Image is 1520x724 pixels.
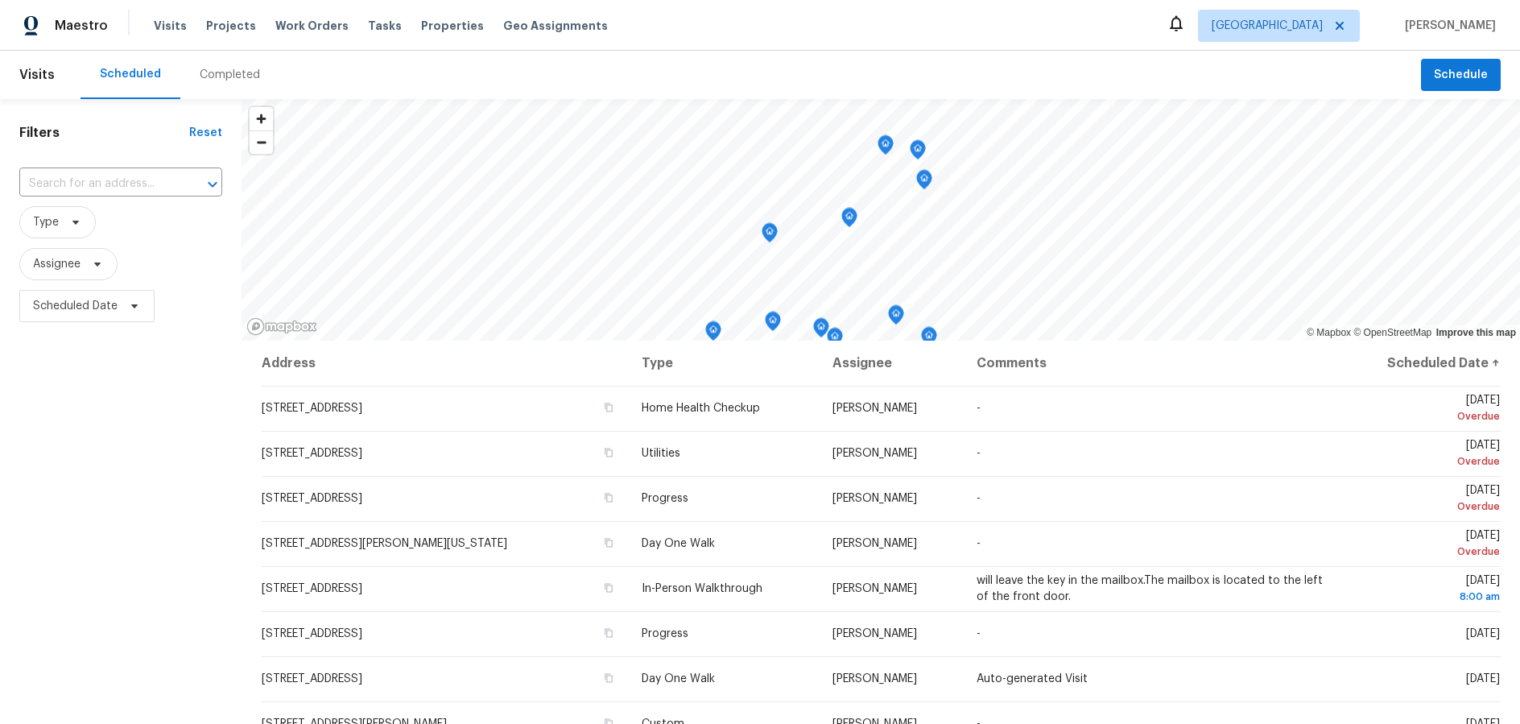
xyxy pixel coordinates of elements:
[1349,575,1500,605] span: [DATE]
[1436,327,1516,338] a: Improve this map
[977,673,1088,685] span: Auto-generated Visit
[601,490,616,505] button: Copy Address
[1398,18,1496,34] span: [PERSON_NAME]
[262,448,362,459] span: [STREET_ADDRESS]
[368,20,402,31] span: Tasks
[261,341,629,386] th: Address
[55,18,108,34] span: Maestro
[503,18,608,34] span: Geo Assignments
[242,99,1520,341] canvas: Map
[1349,530,1500,560] span: [DATE]
[262,583,362,594] span: [STREET_ADDRESS]
[154,18,187,34] span: Visits
[832,403,917,414] span: [PERSON_NAME]
[916,170,932,195] div: Map marker
[827,328,843,353] div: Map marker
[977,403,981,414] span: -
[250,131,273,154] span: Zoom out
[977,493,981,504] span: -
[100,66,161,82] div: Scheduled
[601,400,616,415] button: Copy Address
[921,327,937,352] div: Map marker
[33,298,118,314] span: Scheduled Date
[421,18,484,34] span: Properties
[262,538,507,549] span: [STREET_ADDRESS][PERSON_NAME][US_STATE]
[1336,341,1501,386] th: Scheduled Date ↑
[977,628,981,639] span: -
[33,256,81,272] span: Assignee
[832,448,917,459] span: [PERSON_NAME]
[878,135,894,160] div: Map marker
[762,223,778,248] div: Map marker
[1434,65,1488,85] span: Schedule
[765,312,781,337] div: Map marker
[642,628,688,639] span: Progress
[1349,499,1500,515] div: Overdue
[246,317,317,336] a: Mapbox homepage
[977,575,1323,602] span: will leave the key in the mailbox.The mailbox is located to the left of the front door.
[642,448,680,459] span: Utilities
[601,581,616,595] button: Copy Address
[1349,408,1500,424] div: Overdue
[888,305,904,330] div: Map marker
[1349,544,1500,560] div: Overdue
[832,538,917,549] span: [PERSON_NAME]
[206,18,256,34] span: Projects
[813,318,829,343] div: Map marker
[1349,440,1500,470] span: [DATE]
[820,341,964,386] th: Assignee
[1349,589,1500,605] div: 8:00 am
[601,445,616,460] button: Copy Address
[19,172,177,197] input: Search for an address...
[275,18,349,34] span: Work Orders
[262,628,362,639] span: [STREET_ADDRESS]
[250,107,273,130] button: Zoom in
[262,403,362,414] span: [STREET_ADDRESS]
[1349,485,1500,515] span: [DATE]
[832,583,917,594] span: [PERSON_NAME]
[1349,395,1500,424] span: [DATE]
[642,403,760,414] span: Home Health Checkup
[977,538,981,549] span: -
[601,536,616,550] button: Copy Address
[642,493,688,504] span: Progress
[832,493,917,504] span: [PERSON_NAME]
[832,673,917,685] span: [PERSON_NAME]
[642,538,715,549] span: Day One Walk
[601,671,616,685] button: Copy Address
[642,673,715,685] span: Day One Walk
[629,341,820,386] th: Type
[201,173,224,196] button: Open
[1421,59,1501,92] button: Schedule
[910,140,926,165] div: Map marker
[1353,327,1431,338] a: OpenStreetMap
[19,57,55,93] span: Visits
[262,493,362,504] span: [STREET_ADDRESS]
[977,448,981,459] span: -
[189,125,222,141] div: Reset
[841,208,857,233] div: Map marker
[642,583,762,594] span: In-Person Walkthrough
[964,341,1336,386] th: Comments
[250,130,273,154] button: Zoom out
[1349,453,1500,470] div: Overdue
[832,628,917,639] span: [PERSON_NAME]
[1466,673,1500,685] span: [DATE]
[1466,628,1500,639] span: [DATE]
[262,673,362,685] span: [STREET_ADDRESS]
[1212,18,1323,34] span: [GEOGRAPHIC_DATA]
[200,67,260,83] div: Completed
[705,321,721,346] div: Map marker
[1307,327,1351,338] a: Mapbox
[601,626,616,640] button: Copy Address
[33,214,59,230] span: Type
[19,125,189,141] h1: Filters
